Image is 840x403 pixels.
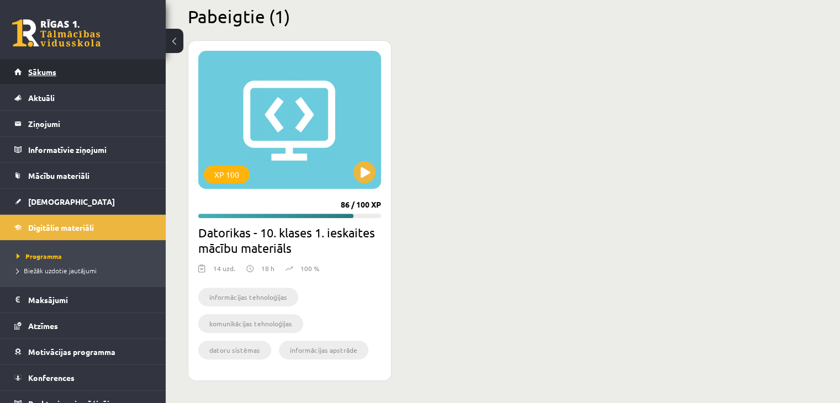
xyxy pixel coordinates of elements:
[14,163,152,188] a: Mācību materiāli
[188,6,818,27] h2: Pabeigtie (1)
[14,313,152,338] a: Atzīmes
[28,111,152,136] legend: Ziņojumi
[14,215,152,240] a: Digitālie materiāli
[198,288,298,306] li: informācijas tehnoloģijas
[12,19,101,47] a: Rīgas 1. Tālmācības vidusskola
[261,263,274,273] p: 18 h
[14,85,152,110] a: Aktuāli
[17,266,155,275] a: Biežāk uzdotie jautājumi
[14,189,152,214] a: [DEMOGRAPHIC_DATA]
[28,321,58,331] span: Atzīmes
[17,251,155,261] a: Programma
[14,111,152,136] a: Ziņojumi
[28,287,152,312] legend: Maksājumi
[17,252,62,261] span: Programma
[28,67,56,77] span: Sākums
[14,365,152,390] a: Konferences
[14,287,152,312] a: Maksājumi
[28,222,94,232] span: Digitālie materiāli
[28,93,55,103] span: Aktuāli
[28,137,152,162] legend: Informatīvie ziņojumi
[28,347,115,357] span: Motivācijas programma
[198,341,271,359] li: datoru sistēmas
[14,339,152,364] a: Motivācijas programma
[28,197,115,206] span: [DEMOGRAPHIC_DATA]
[300,263,319,273] p: 100 %
[14,137,152,162] a: Informatīvie ziņojumi
[14,59,152,84] a: Sākums
[279,341,368,359] li: informācijas apstrāde
[17,266,97,275] span: Biežāk uzdotie jautājumi
[28,373,75,383] span: Konferences
[198,225,381,256] h2: Datorikas - 10. klases 1. ieskaites mācību materiāls
[28,171,89,181] span: Mācību materiāli
[198,314,303,333] li: komunikācijas tehnoloģijas
[204,166,250,183] div: XP 100
[213,263,235,280] div: 14 uzd.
